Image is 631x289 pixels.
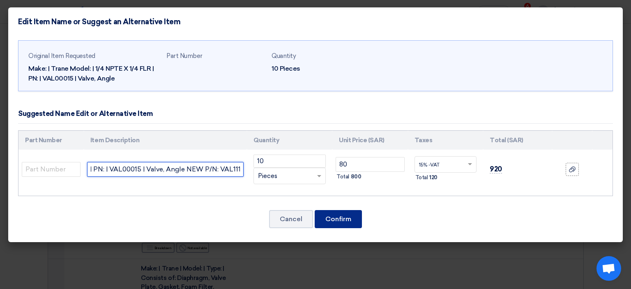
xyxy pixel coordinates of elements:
[351,173,362,181] span: 800
[18,109,153,119] div: Suggested Name Edit or Alternative Item
[490,165,502,173] span: 920
[429,173,438,182] span: 120
[272,64,370,74] div: 10 Pieces
[315,210,362,228] button: Confirm
[596,256,621,281] div: Open chat
[84,131,247,150] th: Item Description
[272,51,370,61] div: Quantity
[247,131,332,150] th: Quantity
[415,173,428,182] span: Total
[28,64,160,83] div: Make: | Trane Model: | 1/4 NPTE X 1/4 FLR | PN: | VAL00015 | Valve, Angle
[336,157,404,172] input: Unit Price
[258,171,277,181] span: Pieces
[18,17,180,26] h4: Edit Item Name or Suggest an Alternative Item
[166,51,265,61] div: Part Number
[408,131,483,150] th: Taxes
[28,51,160,61] div: Original Item Requested
[336,173,349,181] span: Total
[87,162,244,177] input: Add Item Description
[332,131,408,150] th: Unit Price (SAR)
[18,131,84,150] th: Part Number
[253,155,326,168] input: RFQ_STEP1. ITEMS.2. AMOUNT_TITLE
[415,156,477,173] ng-select: VAT
[269,210,313,228] button: Cancel
[22,162,81,177] input: Part Number
[483,131,552,150] th: Total (SAR)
